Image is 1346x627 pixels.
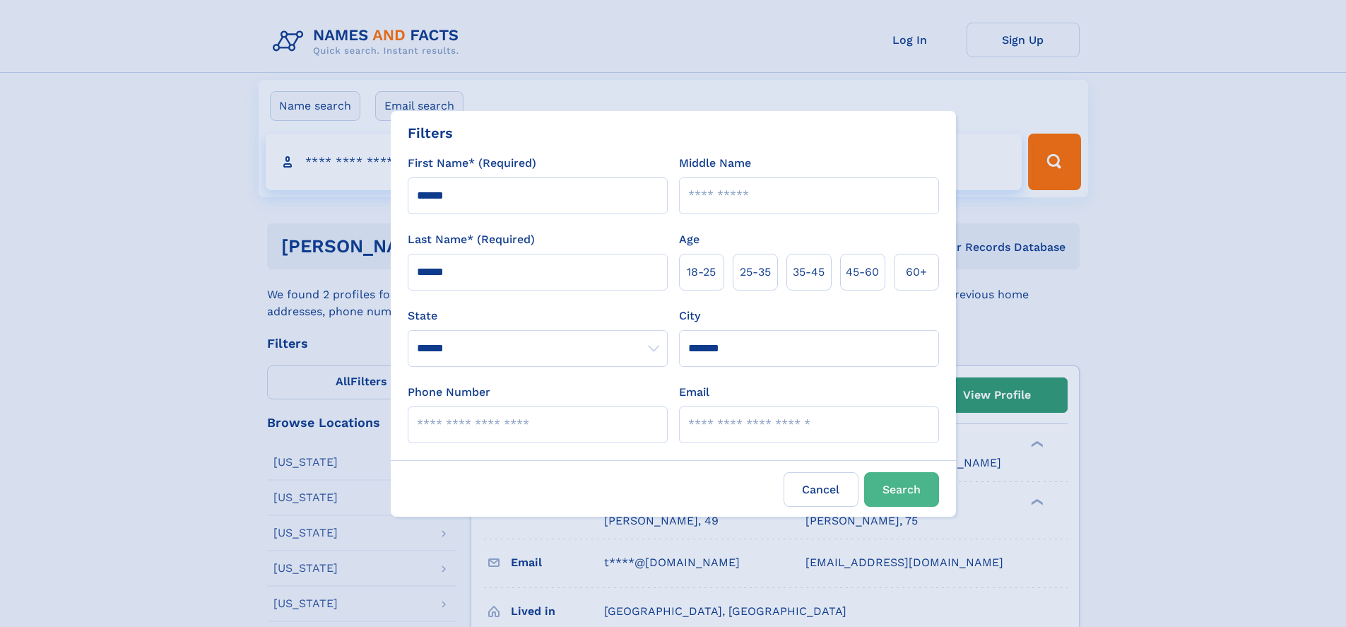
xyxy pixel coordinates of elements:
[906,264,927,281] span: 60+
[408,122,453,143] div: Filters
[408,384,490,401] label: Phone Number
[846,264,879,281] span: 45‑60
[793,264,825,281] span: 35‑45
[679,384,709,401] label: Email
[740,264,771,281] span: 25‑35
[679,231,699,248] label: Age
[687,264,716,281] span: 18‑25
[679,307,700,324] label: City
[408,307,668,324] label: State
[408,231,535,248] label: Last Name* (Required)
[864,472,939,507] button: Search
[408,155,536,172] label: First Name* (Required)
[784,472,858,507] label: Cancel
[679,155,751,172] label: Middle Name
